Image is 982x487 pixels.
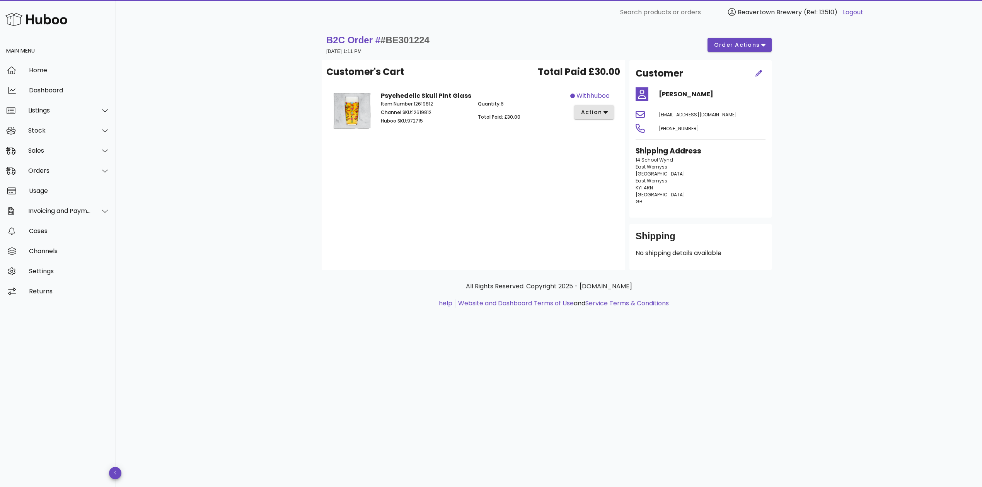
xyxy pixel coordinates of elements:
span: order actions [714,41,760,49]
div: Usage [29,187,110,194]
img: Huboo Logo [5,11,67,27]
div: Channels [29,247,110,255]
div: Sales [28,147,91,154]
span: #BE301224 [380,35,430,45]
span: KY1 4RN [636,184,653,191]
a: help [439,299,452,308]
span: withhuboo [576,91,610,100]
p: No shipping details available [636,249,765,258]
div: Shipping [636,230,765,249]
a: Website and Dashboard Terms of Use [458,299,574,308]
p: 12619812 [381,100,469,107]
h4: [PERSON_NAME] [659,90,765,99]
div: Dashboard [29,87,110,94]
span: Customer's Cart [326,65,404,79]
a: Logout [843,8,863,17]
span: [GEOGRAPHIC_DATA] [636,191,685,198]
span: East Wemyss [636,177,667,184]
p: 6 [478,100,566,107]
span: (Ref: 13510) [804,8,837,17]
div: Settings [29,267,110,275]
span: Quantity: [478,100,501,107]
span: Channel SKU: [381,109,412,116]
p: All Rights Reserved. Copyright 2025 - [DOMAIN_NAME] [328,282,770,291]
div: Cases [29,227,110,235]
div: Listings [28,107,91,114]
button: order actions [708,38,772,52]
button: action [574,105,614,119]
li: and [455,299,669,308]
strong: Psychedelic Skull Pint Glass [381,91,471,100]
div: Returns [29,288,110,295]
h2: Customer [636,66,683,80]
h3: Shipping Address [636,146,765,157]
span: Huboo SKU: [381,117,407,124]
span: Total Paid: £30.00 [478,114,520,120]
p: 972715 [381,117,469,124]
span: action [580,108,602,116]
strong: B2C Order # [326,35,430,45]
span: East Wemyss [636,163,667,170]
img: Product Image [332,91,372,130]
div: Stock [28,127,91,134]
small: [DATE] 1:11 PM [326,49,361,54]
span: [GEOGRAPHIC_DATA] [636,170,685,177]
div: Invoicing and Payments [28,207,91,215]
span: 14 School Wynd [636,157,673,163]
div: Home [29,66,110,74]
p: 12619812 [381,109,469,116]
a: Service Terms & Conditions [585,299,669,308]
span: [PHONE_NUMBER] [659,125,699,132]
span: Item Number: [381,100,414,107]
span: [EMAIL_ADDRESS][DOMAIN_NAME] [659,111,737,118]
span: GB [636,198,643,205]
div: Orders [28,167,91,174]
span: Total Paid £30.00 [538,65,620,79]
span: Beavertown Brewery [738,8,802,17]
